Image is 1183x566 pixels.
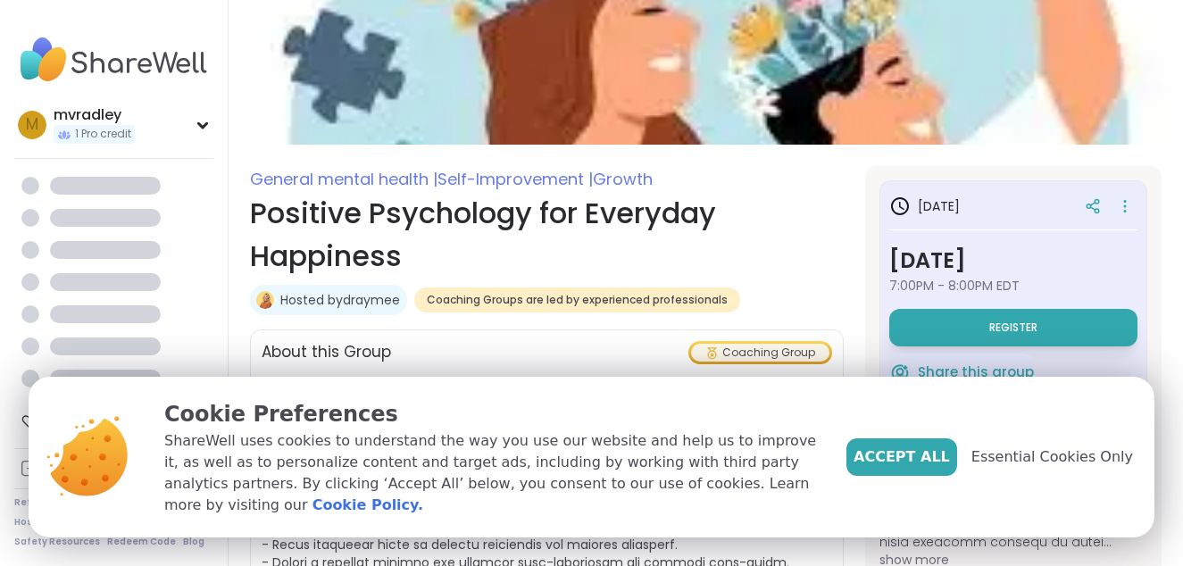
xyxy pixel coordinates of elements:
[889,309,1137,346] button: Register
[14,29,213,91] img: ShareWell Nav Logo
[427,293,728,307] span: Coaching Groups are led by experienced professionals
[691,344,829,362] div: Coaching Group
[437,168,593,190] span: Self-Improvement |
[918,362,1034,383] span: Share this group
[14,536,100,548] a: Safety Resources
[312,495,423,516] a: Cookie Policy.
[75,127,131,142] span: 1 Pro credit
[54,105,135,125] div: mvradley
[854,446,950,468] span: Accept All
[846,438,957,476] button: Accept All
[889,277,1137,295] span: 7:00PM - 8:00PM EDT
[280,291,400,309] a: Hosted bydraymee
[889,354,1034,391] button: Share this group
[262,341,391,364] h2: About this Group
[889,245,1137,277] h3: [DATE]
[250,168,437,190] span: General mental health |
[107,536,176,548] a: Redeem Code
[971,446,1133,468] span: Essential Cookies Only
[250,192,844,278] h1: Positive Psychology for Everyday Happiness
[256,291,274,309] img: draymee
[889,362,911,383] img: ShareWell Logomark
[989,320,1037,335] span: Register
[593,168,653,190] span: Growth
[164,430,818,516] p: ShareWell uses cookies to understand the way you use our website and help us to improve it, as we...
[164,398,818,430] p: Cookie Preferences
[26,113,38,137] span: m
[183,536,204,548] a: Blog
[889,196,960,217] h3: [DATE]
